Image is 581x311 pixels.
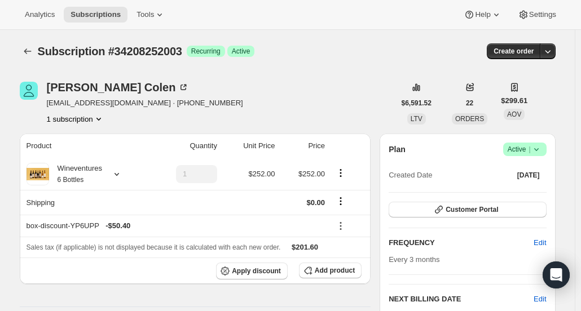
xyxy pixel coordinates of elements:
span: Sales tax (if applicable) is not displayed because it is calculated with each new order. [27,243,281,251]
span: Every 3 months [389,255,439,264]
th: Quantity [148,134,221,158]
span: Created Date [389,170,432,181]
button: Edit [534,294,546,305]
h2: Plan [389,144,406,155]
button: $6,591.52 [395,95,438,111]
span: $252.00 [298,170,325,178]
span: Settings [529,10,556,19]
button: Help [457,7,508,23]
span: Claudia Colen [20,82,38,100]
button: Product actions [332,167,350,179]
button: Tools [130,7,172,23]
button: Customer Portal [389,202,546,217]
span: $252.00 [249,170,275,178]
span: AOV [507,110,521,118]
span: Add product [315,266,355,275]
span: Help [475,10,490,19]
th: Product [20,134,149,158]
button: Subscriptions [64,7,127,23]
span: [EMAIL_ADDRESS][DOMAIN_NAME] · [PHONE_NUMBER] [47,97,243,109]
button: Shipping actions [332,195,350,207]
button: Edit [527,234,553,252]
button: [DATE] [510,167,547,183]
span: $299.61 [501,95,527,106]
th: Unit Price [221,134,279,158]
span: - $50.40 [105,220,130,232]
span: Edit [534,237,546,248]
span: $6,591.52 [402,99,432,108]
button: Add product [299,263,362,278]
span: Active [232,47,250,56]
h2: NEXT BILLING DATE [389,294,534,305]
span: Customer Portal [446,205,498,214]
span: Analytics [25,10,55,19]
button: 22 [459,95,480,111]
button: Apply discount [216,263,288,279]
h2: FREQUENCY [389,237,534,248]
span: Apply discount [232,266,281,276]
span: [DATE] [517,171,540,180]
button: Analytics [18,7,61,23]
th: Shipping [20,190,149,215]
span: $201.60 [292,243,318,251]
span: LTV [411,115,422,123]
small: 6 Bottles [58,176,84,184]
div: Open Intercom Messenger [543,261,570,288]
div: Wineventures [49,163,102,185]
button: Product actions [47,113,104,125]
span: Active [508,144,542,155]
span: | [529,145,530,154]
span: Subscriptions [71,10,121,19]
button: Subscriptions [20,43,36,59]
div: [PERSON_NAME] Colen [47,82,190,93]
span: Recurring [191,47,221,56]
span: Create order [494,47,534,56]
span: 22 [466,99,473,108]
span: Tools [137,10,154,19]
th: Price [279,134,329,158]
button: Create order [487,43,540,59]
span: Subscription #34208252003 [38,45,182,57]
span: $0.00 [307,198,325,207]
span: ORDERS [455,115,484,123]
button: Settings [511,7,563,23]
div: box-discount-YP6UPP [27,220,325,232]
